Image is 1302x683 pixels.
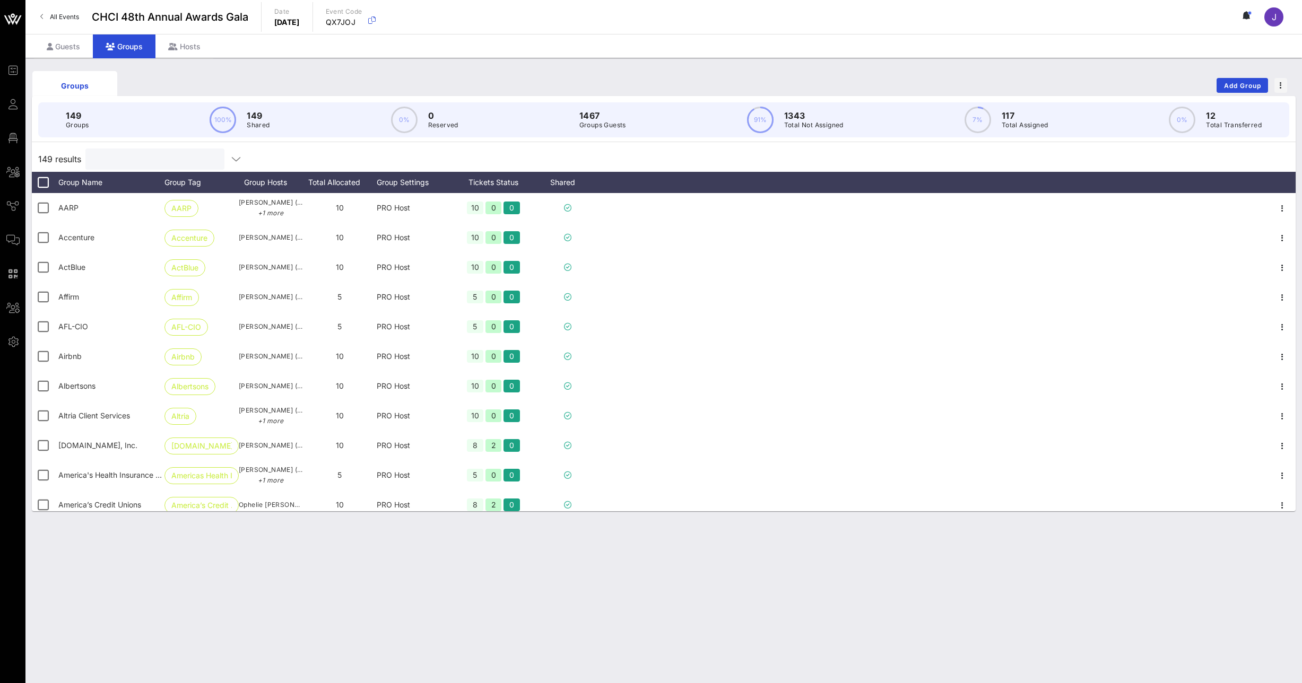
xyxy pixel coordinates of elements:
div: 10 [467,380,483,392]
span: [PERSON_NAME] ([PERSON_NAME][EMAIL_ADDRESS][PERSON_NAME][DOMAIN_NAME]) [239,292,302,302]
span: Altria Client Services [58,411,130,420]
p: QX7JOJ [326,17,362,28]
div: 0 [485,261,502,274]
span: Albertsons [171,379,209,395]
div: 0 [485,231,502,244]
div: PRO Host [377,460,451,490]
span: Accenture [171,230,207,246]
span: 5 [337,292,342,301]
a: All Events [34,8,85,25]
span: [PERSON_NAME] ([EMAIL_ADDRESS][DOMAIN_NAME]) [239,262,302,273]
span: AARP [171,200,192,216]
span: AFL-CIO [171,319,201,335]
span: 5 [337,322,342,331]
p: 0 [428,109,458,122]
span: AARP [58,203,79,212]
div: PRO Host [377,282,451,312]
p: [DATE] [274,17,300,28]
span: Albertsons [58,381,96,390]
span: 10 [336,203,344,212]
div: 10 [467,261,483,274]
div: 0 [504,291,520,303]
div: 0 [485,409,502,422]
span: [PERSON_NAME] ([EMAIL_ADDRESS][DOMAIN_NAME]) [239,465,302,486]
span: 10 [336,381,344,390]
div: PRO Host [377,401,451,431]
div: Total Allocated [302,172,377,193]
div: Groups [40,80,109,91]
div: 8 [467,498,483,511]
div: 10 [467,231,483,244]
span: 10 [336,352,344,361]
span: Amazon.com, Inc. [58,441,137,450]
div: PRO Host [377,431,451,460]
span: 10 [336,441,344,450]
span: 10 [336,500,344,509]
div: 0 [504,498,520,511]
div: Shared [536,172,600,193]
span: Add Group [1223,82,1262,90]
div: 0 [504,350,520,363]
div: PRO Host [377,490,451,520]
div: 0 [485,350,502,363]
span: [DOMAIN_NAME], Inc. [171,438,232,454]
div: 0 [504,380,520,392]
div: 0 [504,231,520,244]
p: 1467 [579,109,626,122]
span: All Events [50,13,79,21]
div: 8 [467,439,483,452]
div: 2 [485,439,502,452]
p: Date [274,6,300,17]
div: 10 [467,202,483,214]
span: [PERSON_NAME] ([EMAIL_ADDRESS][DOMAIN_NAME]) [239,197,302,218]
div: 5 [467,320,483,333]
span: ActBlue [58,262,85,272]
span: 10 [336,233,344,242]
p: 149 [66,109,89,122]
p: Total Not Assigned [784,120,844,130]
p: Groups Guests [579,120,626,130]
p: 1343 [784,109,844,122]
div: 0 [485,469,502,481]
span: [PERSON_NAME] ([EMAIL_ADDRESS][DOMAIN_NAME]) [239,321,302,332]
div: 5 [467,291,483,303]
span: Accenture [58,233,94,242]
div: Hosts [155,34,213,58]
p: Groups [66,120,89,130]
div: 0 [504,202,520,214]
div: 0 [485,291,502,303]
span: America’s Credit … [171,497,232,513]
p: Total Transferred [1206,120,1262,130]
span: [PERSON_NAME] ([EMAIL_ADDRESS][PERSON_NAME][DOMAIN_NAME]) [239,381,302,391]
div: PRO Host [377,193,451,223]
div: 5 [467,469,483,481]
div: PRO Host [377,341,451,371]
div: Groups [93,34,155,58]
span: Americas Health I… [171,468,232,484]
p: Event Code [326,6,362,17]
div: Group Tag [164,172,239,193]
span: Altria [171,408,189,424]
div: Tickets Status [451,172,536,193]
div: Guests [34,34,93,58]
p: Reserved [428,120,458,130]
span: [PERSON_NAME] ([EMAIL_ADDRESS][PERSON_NAME][DOMAIN_NAME]) [239,351,302,362]
span: [PERSON_NAME] ([PERSON_NAME][EMAIL_ADDRESS][PERSON_NAME][DOMAIN_NAME]) [239,232,302,243]
p: 117 [1002,109,1048,122]
div: 0 [485,202,502,214]
div: J [1264,7,1283,27]
div: 0 [504,320,520,333]
span: CHCI 48th Annual Awards Gala [92,9,248,25]
div: 2 [485,498,502,511]
p: +1 more [239,475,302,486]
span: Airbnb [58,352,82,361]
div: 0 [504,409,520,422]
span: 10 [336,411,344,420]
p: +1 more [239,416,302,426]
span: America’s Credit Unions [58,500,141,509]
span: Ophelie [PERSON_NAME] ([EMAIL_ADDRESS][DOMAIN_NAME]) [239,500,302,510]
span: AFL-CIO [58,322,88,331]
div: 10 [467,409,483,422]
div: 0 [485,320,502,333]
button: Add Group [1217,78,1268,93]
